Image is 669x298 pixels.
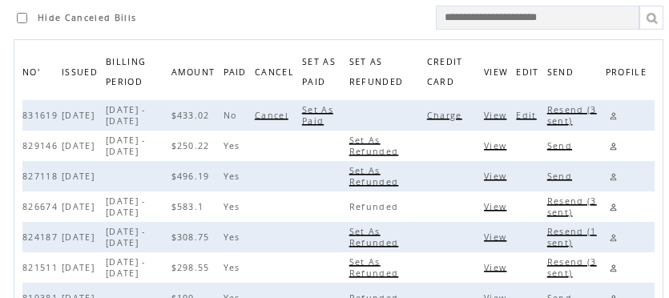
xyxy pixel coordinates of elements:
[484,262,510,272] a: View
[224,262,244,273] span: Yes
[484,110,510,121] span: Click to view this bill
[171,66,220,76] a: AMOUNT
[349,256,403,279] span: Click to set this bill as refunded
[224,140,244,151] span: Yes
[349,201,403,212] span: Refunded
[427,110,466,121] span: Click to charge this bill
[106,195,146,218] span: [DATE] - [DATE]
[547,140,576,151] span: Click to send this bill to cutomer's email
[606,62,651,86] span: PROFILE
[606,199,621,215] a: Edit profile
[547,195,597,218] span: Click to send this bill to cutomer's email, the number is indicated how many times it already sent
[547,104,597,125] a: Resend (3 sent)
[349,52,408,95] span: SET AS REFUNDED
[349,256,403,277] a: Set As Refunded
[224,232,244,243] span: Yes
[547,140,576,150] a: Send
[106,135,146,157] span: [DATE] - [DATE]
[484,201,510,212] span: Click to view this bill
[547,256,597,277] a: Resend (3 sent)
[171,232,214,243] span: $308.75
[62,262,99,273] span: [DATE]
[547,171,576,180] a: Send
[484,232,510,243] span: Click to view this bill
[547,171,576,182] span: Click to send this bill to cutomer's email
[484,232,510,241] a: View
[484,62,512,86] span: VIEW
[606,108,621,123] a: Edit profile
[22,62,44,86] span: NO'
[547,256,597,279] span: Click to send this bill to cutomer's email, the number is indicated how many times it already sent
[547,62,578,86] span: Send the bill to the customer's email
[22,171,62,182] span: 827118
[302,104,333,127] span: Click to set this bill as paid
[606,230,621,245] a: Edit profile
[62,66,102,76] a: ISSUED
[62,232,99,243] span: [DATE]
[106,256,146,279] span: [DATE] - [DATE]
[484,110,510,119] a: View
[427,52,463,95] span: CREDIT CARD
[22,140,62,151] span: 829146
[484,140,510,151] span: Click to view this bill
[106,104,146,127] span: [DATE] - [DATE]
[171,201,208,212] span: $583.1
[484,171,510,180] a: View
[22,110,62,121] span: 831619
[484,171,510,182] span: Click to view this bill
[255,110,292,119] a: Cancel
[349,226,403,247] a: Set As Refunded
[224,110,241,121] span: No
[106,226,146,248] span: [DATE] - [DATE]
[606,260,621,276] a: Edit profile
[22,66,44,76] a: NO'
[349,226,403,248] span: Click to set this bill as refunded
[106,56,147,86] a: BILLING PERIOD
[224,66,251,76] a: PAID
[606,139,621,154] a: Edit profile
[171,171,214,182] span: $496.19
[427,110,466,119] a: Charge
[224,62,251,86] span: PAID
[255,110,292,121] span: Click to cancel this bill
[106,52,147,95] span: BILLING PERIOD
[484,140,510,150] a: View
[484,262,510,273] span: Click to view this bill
[62,62,102,86] span: ISSUED
[606,169,621,184] a: Edit profile
[547,226,597,247] a: Resend (1 sent)
[349,135,403,155] a: Set As Refunded
[255,62,298,86] span: CANCEL
[22,262,62,273] span: 821511
[22,201,62,212] span: 826674
[62,140,99,151] span: [DATE]
[171,110,214,121] span: $433.02
[547,104,597,127] span: Click to send this bill to cutomer's email, the number is indicated how many times it already sent
[171,140,214,151] span: $250.22
[224,171,244,182] span: Yes
[484,201,510,211] a: View
[547,195,597,216] a: Resend (3 sent)
[171,62,220,86] span: AMOUNT
[349,165,403,186] a: Set As Refunded
[516,62,542,86] span: EDIT
[171,262,214,273] span: $298.55
[62,171,99,182] span: [DATE]
[516,110,540,121] span: Click to edit this bill
[516,110,540,119] a: Edit
[349,135,403,157] span: Click to set this bill as refunded
[349,165,403,187] span: Click to set this bill as refunded
[38,12,136,23] span: Hide Canceled Bills
[62,110,99,121] span: [DATE]
[302,52,336,95] span: SET AS PAID
[22,232,62,243] span: 824187
[224,201,244,212] span: Yes
[302,104,333,125] a: Set As Paid
[62,201,99,212] span: [DATE]
[547,226,597,248] span: Click to send this bill to cutomer's email, the number is indicated how many times it already sent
